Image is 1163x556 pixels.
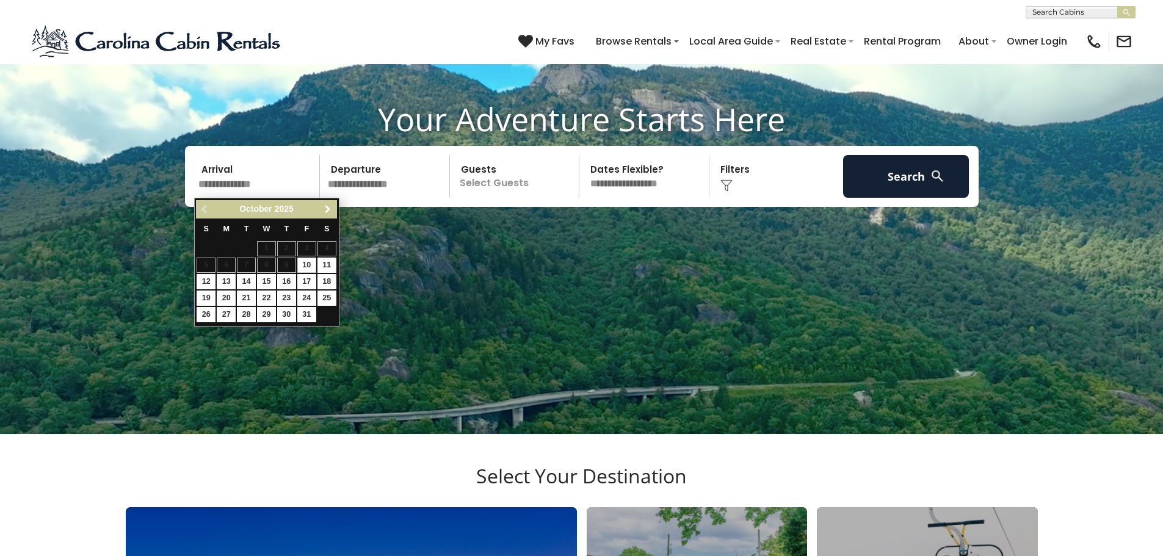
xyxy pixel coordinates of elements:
[317,274,336,289] a: 18
[535,34,574,49] span: My Favs
[284,225,289,233] span: Thursday
[263,225,270,233] span: Wednesday
[304,225,309,233] span: Friday
[31,23,284,60] img: Blue-2.png
[237,307,256,322] a: 28
[239,204,272,214] span: October
[217,307,236,322] a: 27
[930,168,945,184] img: search-regular-white.png
[454,155,579,198] p: Select Guests
[297,274,316,289] a: 17
[9,100,1154,138] h1: Your Adventure Starts Here
[297,307,316,322] a: 31
[204,225,209,233] span: Sunday
[277,307,296,322] a: 30
[720,179,733,192] img: filter--v1.png
[223,225,230,233] span: Monday
[197,291,216,306] a: 19
[237,274,256,289] a: 14
[321,202,336,217] a: Next
[257,274,276,289] a: 15
[217,291,236,306] a: 20
[275,204,294,214] span: 2025
[952,31,995,52] a: About
[590,31,678,52] a: Browse Rentals
[784,31,852,52] a: Real Estate
[197,307,216,322] a: 26
[858,31,947,52] a: Rental Program
[297,291,316,306] a: 24
[317,291,336,306] a: 25
[257,291,276,306] a: 22
[244,225,249,233] span: Tuesday
[297,258,316,273] a: 10
[1001,31,1073,52] a: Owner Login
[277,274,296,289] a: 16
[1115,33,1132,50] img: mail-regular-black.png
[518,34,578,49] a: My Favs
[683,31,779,52] a: Local Area Guide
[257,307,276,322] a: 29
[323,204,333,214] span: Next
[124,464,1040,507] h3: Select Your Destination
[217,274,236,289] a: 13
[324,225,329,233] span: Saturday
[843,155,969,198] button: Search
[197,274,216,289] a: 12
[1085,33,1103,50] img: phone-regular-black.png
[317,258,336,273] a: 11
[277,291,296,306] a: 23
[237,291,256,306] a: 21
